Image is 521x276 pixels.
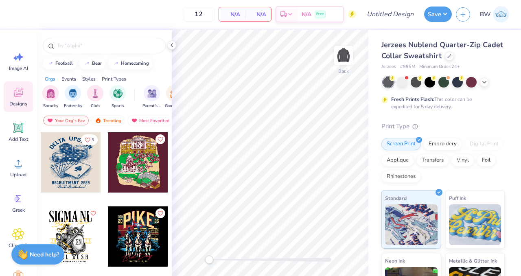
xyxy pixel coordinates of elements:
[170,89,179,98] img: Game Day Image
[43,57,77,70] button: football
[335,47,352,64] img: Back
[91,89,100,98] img: Club Image
[79,57,105,70] button: bear
[64,85,82,109] div: filter for Fraternity
[131,118,138,123] img: most_fav.gif
[102,75,126,83] div: Print Types
[81,134,98,145] button: Like
[113,61,119,66] img: trend_line.gif
[451,154,474,166] div: Vinyl
[10,171,26,178] span: Upload
[476,6,513,22] a: BW
[9,101,27,107] span: Designs
[91,103,100,109] span: Club
[142,103,161,109] span: Parent's Weekend
[112,103,124,109] span: Sports
[9,136,28,142] span: Add Text
[493,6,509,22] img: Brooke Williams
[142,85,161,109] div: filter for Parent's Weekend
[109,85,126,109] button: filter button
[68,89,77,98] img: Fraternity Image
[42,85,59,109] div: filter for Sorority
[95,118,101,123] img: trending.gif
[9,65,28,72] span: Image AI
[92,138,94,142] span: 5
[183,7,215,22] input: – –
[205,256,213,264] div: Accessibility label
[423,138,462,150] div: Embroidery
[381,64,396,70] span: Jerzees
[385,204,438,245] img: Standard
[165,103,184,109] span: Game Day
[56,42,160,50] input: Try "Alpha"
[424,7,452,22] button: Save
[316,11,324,17] span: Free
[381,154,414,166] div: Applique
[91,116,125,125] div: Trending
[88,208,98,218] button: Like
[45,75,55,83] div: Orgs
[449,256,497,265] span: Metallic & Glitter Ink
[155,134,165,144] button: Like
[61,75,76,83] div: Events
[250,10,266,19] span: N/A
[121,61,149,66] div: homecoming
[165,85,184,109] button: filter button
[64,103,82,109] span: Fraternity
[224,10,240,19] span: N/A
[381,171,421,183] div: Rhinestones
[82,75,96,83] div: Styles
[385,256,405,265] span: Neon Ink
[338,68,349,75] div: Back
[360,6,420,22] input: Untitled Design
[400,64,415,70] span: # 995M
[12,207,25,213] span: Greek
[381,122,505,131] div: Print Type
[381,138,421,150] div: Screen Print
[87,85,103,109] button: filter button
[480,10,491,19] span: BW
[42,85,59,109] button: filter button
[64,85,82,109] button: filter button
[113,89,123,98] img: Sports Image
[147,89,157,98] img: Parent's Weekend Image
[391,96,491,110] div: This color can be expedited for 5 day delivery.
[46,89,55,98] img: Sorority Image
[43,116,89,125] div: Your Org's Fav
[385,194,407,202] span: Standard
[47,118,53,123] img: most_fav.gif
[391,96,434,103] strong: Fresh Prints Flash:
[47,61,54,66] img: trend_line.gif
[87,85,103,109] div: filter for Club
[416,154,449,166] div: Transfers
[419,64,460,70] span: Minimum Order: 24 +
[84,61,90,66] img: trend_line.gif
[142,85,161,109] button: filter button
[464,138,504,150] div: Digital Print
[165,85,184,109] div: filter for Game Day
[127,116,173,125] div: Most Favorited
[30,251,59,258] strong: Need help?
[43,103,58,109] span: Sorority
[55,61,73,66] div: football
[155,208,165,218] button: Like
[449,194,466,202] span: Puff Ink
[92,61,102,66] div: bear
[449,204,501,245] img: Puff Ink
[381,40,503,61] span: Jerzees Nublend Quarter-Zip Cadet Collar Sweatshirt
[5,242,32,255] span: Clipart & logos
[302,10,311,19] span: N/A
[108,57,153,70] button: homecoming
[477,154,496,166] div: Foil
[109,85,126,109] div: filter for Sports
